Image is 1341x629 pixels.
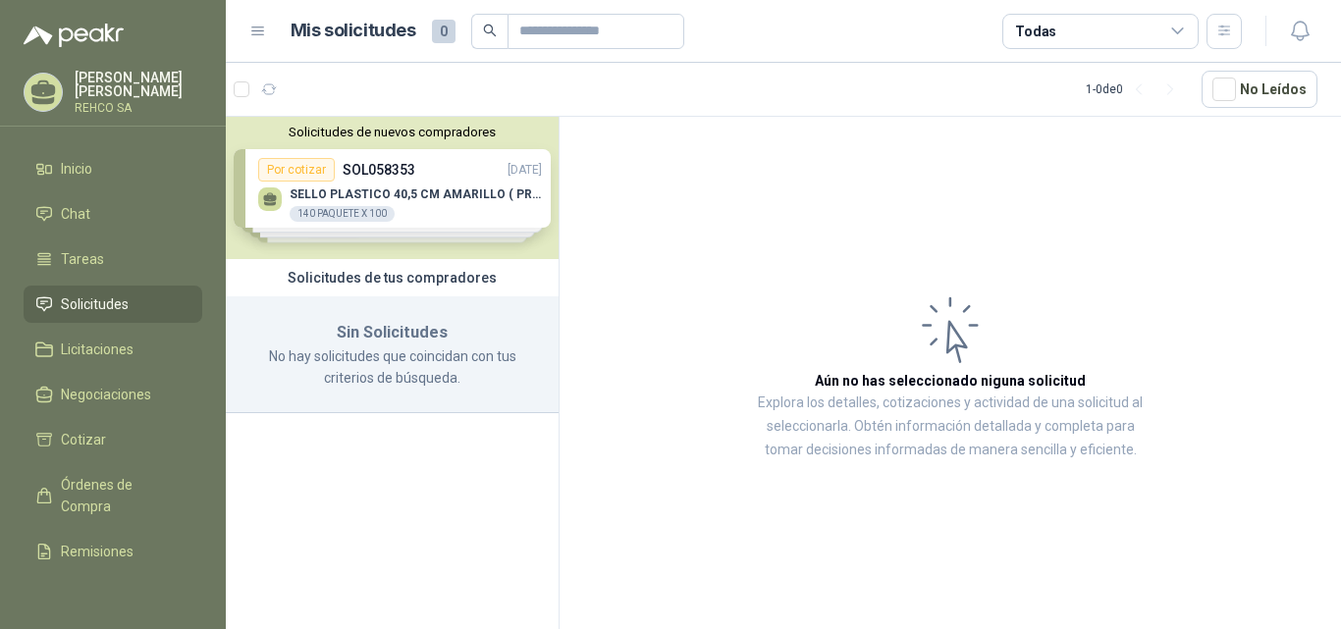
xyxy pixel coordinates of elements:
a: Remisiones [24,533,202,570]
span: Inicio [61,158,92,180]
a: Configuración [24,578,202,615]
a: Órdenes de Compra [24,466,202,525]
span: 0 [432,20,456,43]
p: REHCO SA [75,102,202,114]
div: Todas [1015,21,1056,42]
h3: Aún no has seleccionado niguna solicitud [815,370,1086,392]
span: Remisiones [61,541,134,562]
a: Negociaciones [24,376,202,413]
p: No hay solicitudes que coincidan con tus criterios de búsqueda. [249,345,535,389]
span: Licitaciones [61,339,134,360]
a: Licitaciones [24,331,202,368]
span: Órdenes de Compra [61,474,184,517]
a: Inicio [24,150,202,187]
button: Solicitudes de nuevos compradores [234,125,551,139]
div: 1 - 0 de 0 [1086,74,1186,105]
div: Solicitudes de nuevos compradoresPor cotizarSOL058353[DATE] SELLO PLASTICO 40,5 CM AMARILLO ( PRE... [226,117,559,259]
p: [PERSON_NAME] [PERSON_NAME] [75,71,202,98]
h3: Sin Solicitudes [249,320,535,345]
div: Solicitudes de tus compradores [226,259,559,296]
p: Explora los detalles, cotizaciones y actividad de una solicitud al seleccionarla. Obtén informaci... [756,392,1145,462]
button: No Leídos [1202,71,1317,108]
span: Tareas [61,248,104,270]
h1: Mis solicitudes [291,17,416,45]
span: Negociaciones [61,384,151,405]
a: Cotizar [24,421,202,458]
span: search [483,24,497,37]
a: Solicitudes [24,286,202,323]
span: Cotizar [61,429,106,450]
a: Tareas [24,240,202,278]
span: Solicitudes [61,293,129,315]
a: Chat [24,195,202,233]
img: Logo peakr [24,24,124,47]
span: Chat [61,203,90,225]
